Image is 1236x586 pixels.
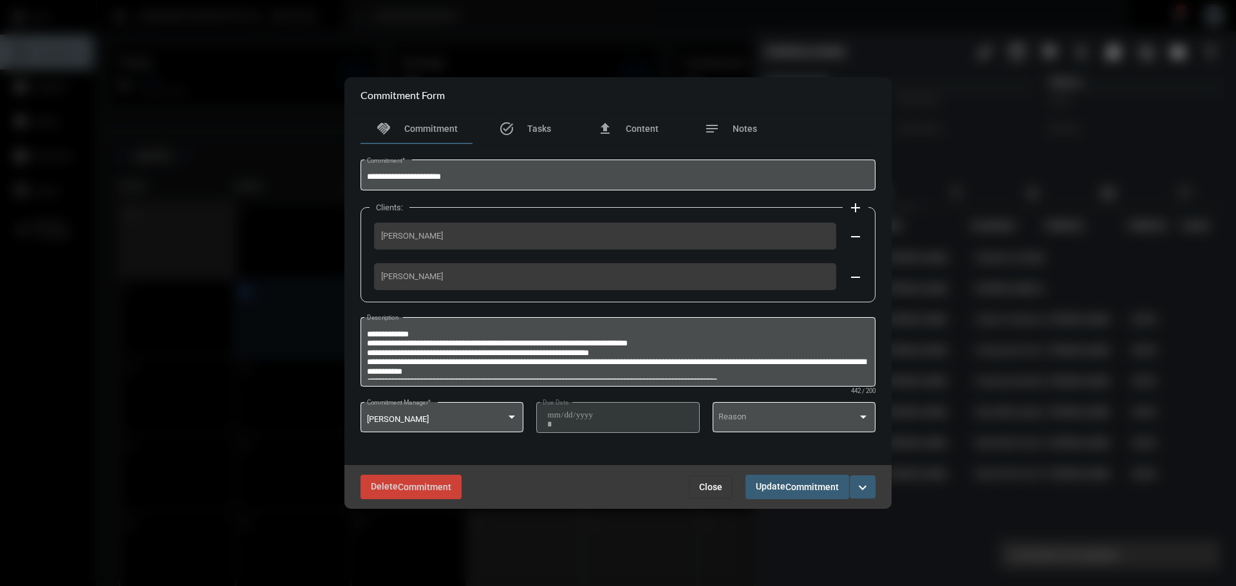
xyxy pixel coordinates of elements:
[855,480,870,495] mat-icon: expand_more
[597,121,613,136] mat-icon: file_upload
[376,121,391,136] mat-icon: handshake
[785,482,839,493] span: Commitment
[851,388,876,395] mat-hint: 442 / 200
[733,124,757,134] span: Notes
[756,481,839,491] span: Update
[499,121,514,136] mat-icon: task_alt
[848,200,863,215] mat-icon: add
[404,124,458,134] span: Commitment
[360,89,445,101] h2: Commitment Form
[745,475,849,499] button: UpdateCommitment
[381,271,829,281] span: [PERSON_NAME]
[370,203,409,212] label: Clients:
[626,124,659,134] span: Content
[371,481,451,491] span: Delete
[381,231,829,241] span: [PERSON_NAME]
[689,475,733,499] button: Close
[367,414,429,424] span: [PERSON_NAME]
[848,270,863,285] mat-icon: remove
[848,229,863,244] mat-icon: remove
[527,124,551,134] span: Tasks
[699,482,722,492] span: Close
[704,121,720,136] mat-icon: notes
[398,482,451,493] span: Commitment
[360,475,462,499] button: DeleteCommitment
